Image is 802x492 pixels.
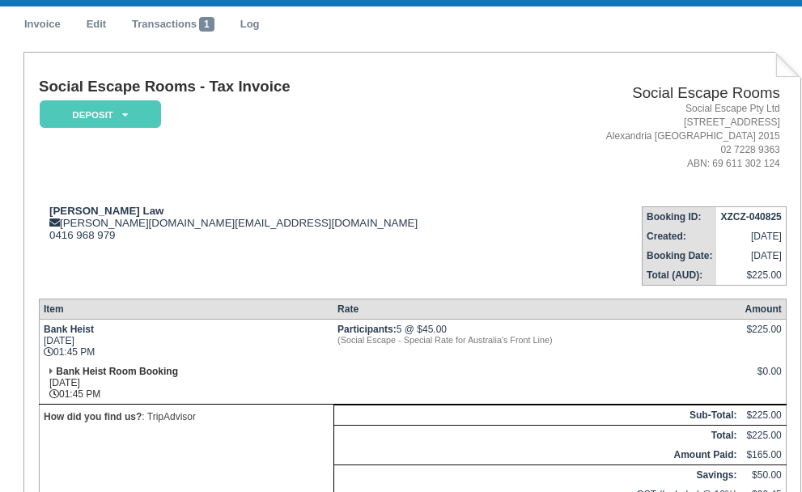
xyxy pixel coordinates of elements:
[546,85,780,102] h2: Social Escape Rooms
[40,100,161,129] em: Deposit
[333,320,740,363] td: 5 @ $45.00
[44,409,329,425] p: : TripAdvisor
[546,102,780,172] address: Social Escape Pty Ltd [STREET_ADDRESS] Alexandria [GEOGRAPHIC_DATA] 2015 02 7228 9363 ABN: 69 611...
[228,9,272,40] a: Log
[740,405,786,426] td: $225.00
[44,411,142,422] strong: How did you find us?
[337,335,736,345] em: (Social Escape - Special Rate for Australia's Front Line)
[39,78,540,95] h1: Social Escape Rooms - Tax Invoice
[643,246,717,265] th: Booking Date:
[720,211,781,223] strong: XZCZ-040825
[716,227,786,246] td: [DATE]
[337,324,397,335] strong: Participants
[333,426,740,446] th: Total:
[56,366,178,377] strong: Bank Heist Room Booking
[74,9,118,40] a: Edit
[740,299,786,320] th: Amount
[39,100,155,129] a: Deposit
[740,445,786,465] td: $165.00
[333,299,740,320] th: Rate
[643,265,717,286] th: Total (AUD):
[740,465,786,486] td: $50.00
[44,324,94,335] strong: Bank Heist
[199,17,214,32] span: 1
[716,246,786,265] td: [DATE]
[333,405,740,426] th: Sub-Total:
[39,320,333,363] td: [DATE] 01:45 PM
[39,299,333,320] th: Item
[643,207,717,227] th: Booking ID:
[49,205,163,217] strong: [PERSON_NAME] Law
[643,227,717,246] th: Created:
[740,426,786,446] td: $225.00
[745,366,781,390] div: $0.00
[120,9,227,40] a: Transactions1
[39,362,333,405] td: [DATE] 01:45 PM
[333,465,740,486] th: Savings:
[745,324,781,348] div: $225.00
[333,445,740,465] th: Amount Paid:
[716,265,786,286] td: $225.00
[12,9,73,40] a: Invoice
[39,205,540,241] div: [PERSON_NAME][DOMAIN_NAME][EMAIL_ADDRESS][DOMAIN_NAME] 0416 968 979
